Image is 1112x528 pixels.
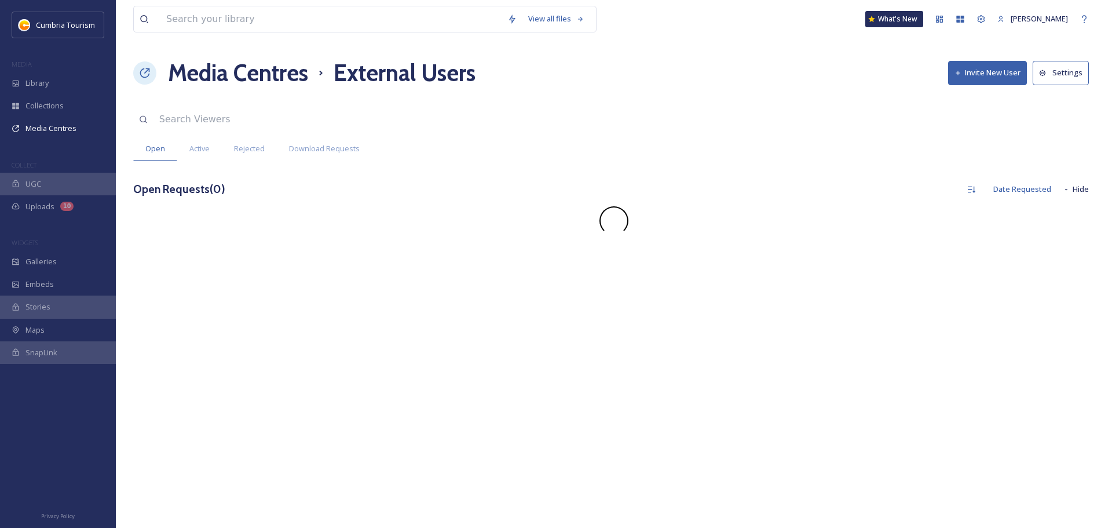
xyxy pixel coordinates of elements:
[234,143,265,154] span: Rejected
[41,512,75,520] span: Privacy Policy
[1033,61,1095,85] a: Settings
[992,8,1074,30] a: [PERSON_NAME]
[1033,61,1089,85] button: Settings
[25,325,45,336] span: Maps
[12,161,36,169] span: COLLECT
[153,107,423,132] input: Search Viewers
[25,347,57,358] span: SnapLink
[160,6,502,32] input: Search your library
[289,143,360,154] span: Download Requests
[12,238,38,247] span: WIDGETS
[334,56,475,90] h1: External Users
[25,256,57,267] span: Galleries
[1057,178,1095,201] button: Hide
[12,60,32,68] span: MEDIA
[133,181,225,198] h3: Open Requests ( 0 )
[41,508,75,522] a: Privacy Policy
[865,11,923,27] a: What's New
[60,202,74,211] div: 10
[145,143,165,154] span: Open
[25,100,64,111] span: Collections
[19,19,30,31] img: images.jpg
[522,8,590,30] a: View all files
[25,179,41,190] span: UGC
[25,279,54,290] span: Embeds
[1011,13,1068,24] span: [PERSON_NAME]
[948,61,1027,85] button: Invite New User
[25,78,49,89] span: Library
[36,20,95,30] span: Cumbria Tourism
[25,123,76,134] span: Media Centres
[25,201,54,212] span: Uploads
[25,301,50,312] span: Stories
[168,56,308,90] a: Media Centres
[987,178,1057,201] div: Date Requested
[189,143,210,154] span: Active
